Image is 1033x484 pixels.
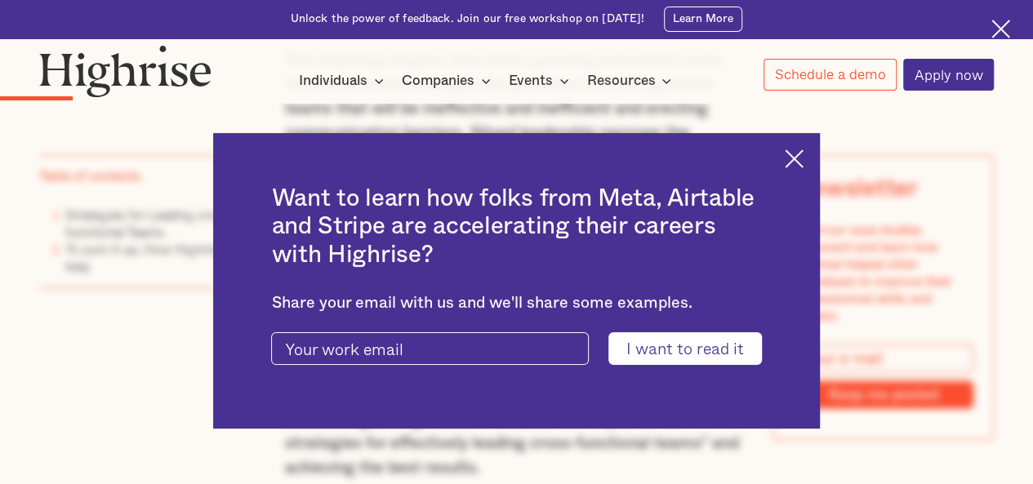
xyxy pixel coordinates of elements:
div: Resources [586,71,655,91]
div: Resources [586,71,676,91]
div: Individuals [299,71,389,91]
input: I want to read it [608,332,761,364]
div: Events [509,71,553,91]
a: Apply now [903,59,994,91]
div: Events [509,71,574,91]
img: Cross icon [991,20,1010,38]
div: Individuals [299,71,367,91]
div: Unlock the power of feedback. Join our free workshop on [DATE]! [291,11,645,27]
input: Your work email [271,332,588,364]
img: Cross icon [785,149,804,168]
img: Highrise logo [39,45,211,97]
a: Learn More [664,7,743,32]
form: current-ascender-blog-article-modal-form [271,332,761,364]
div: Share your email with us and we'll share some examples. [271,294,761,313]
div: Companies [402,71,496,91]
div: Companies [402,71,474,91]
h2: Want to learn how folks from Meta, Airtable and Stripe are accelerating their careers with Highrise? [271,184,761,269]
a: Schedule a demo [764,59,897,91]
